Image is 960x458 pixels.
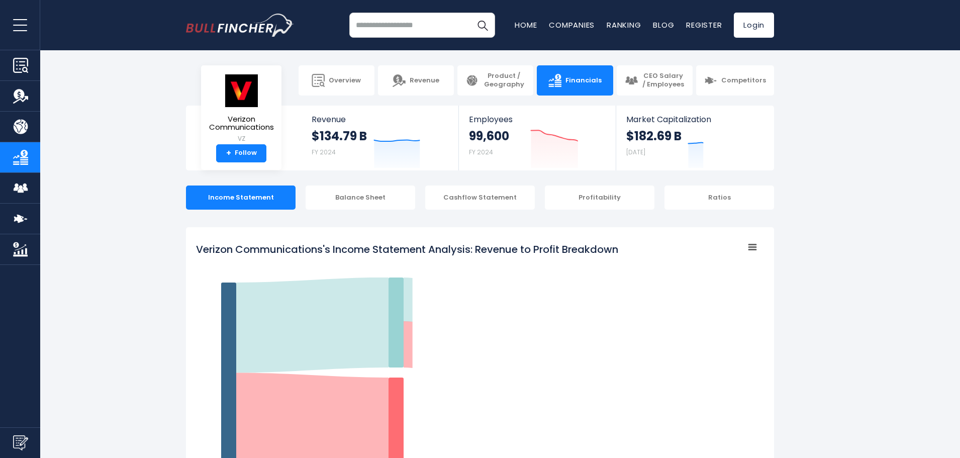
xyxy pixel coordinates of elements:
small: FY 2024 [469,148,493,156]
a: Employees 99,600 FY 2024 [459,106,615,170]
strong: + [226,149,231,158]
span: Overview [329,76,361,85]
strong: 99,600 [469,128,509,144]
span: Verizon Communications [209,115,274,132]
div: Ratios [664,186,774,210]
a: Register [686,20,722,30]
a: Financials [537,65,613,96]
span: Product / Geography [483,72,525,89]
a: Blog [653,20,674,30]
tspan: Verizon Communications's Income Statement Analysis: Revenue to Profit Breakdown [196,242,618,256]
a: Go to homepage [186,14,294,37]
strong: $182.69 B [626,128,682,144]
div: Income Statement [186,186,296,210]
a: Home [515,20,537,30]
span: Competitors [721,76,766,85]
img: bullfincher logo [186,14,294,37]
a: +Follow [216,144,266,162]
div: Profitability [545,186,654,210]
a: Login [734,13,774,38]
a: Verizon Communications VZ [209,73,274,144]
span: Revenue [312,115,449,124]
span: Revenue [410,76,439,85]
small: FY 2024 [312,148,336,156]
small: [DATE] [626,148,645,156]
a: Market Capitalization $182.69 B [DATE] [616,106,773,170]
strong: $134.79 B [312,128,367,144]
a: Competitors [696,65,774,96]
span: CEO Salary / Employees [642,72,685,89]
a: Revenue [378,65,454,96]
button: Search [470,13,495,38]
a: Overview [299,65,374,96]
a: Product / Geography [457,65,533,96]
small: VZ [209,134,274,143]
div: Cashflow Statement [425,186,535,210]
span: Financials [565,76,602,85]
a: Ranking [607,20,641,30]
span: Market Capitalization [626,115,763,124]
div: Balance Sheet [306,186,415,210]
a: Companies [549,20,595,30]
a: Revenue $134.79 B FY 2024 [302,106,459,170]
a: CEO Salary / Employees [617,65,693,96]
span: Employees [469,115,605,124]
